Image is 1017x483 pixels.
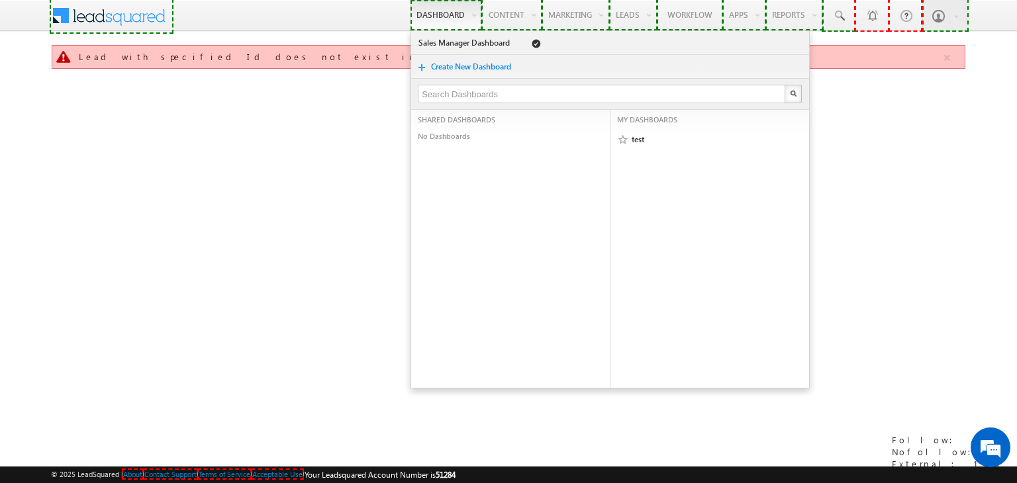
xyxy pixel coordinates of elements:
[418,132,470,140] span: No Dashboards
[217,7,249,38] div: Minimize live chat window
[180,380,240,398] em: Start Chat
[23,69,56,87] img: d_60004797649_company_0_60004797649
[532,39,541,48] span: Default Dashboard
[617,114,677,126] span: MY DASHBOARDS
[631,133,781,146] a: test
[790,90,797,97] img: Search
[418,36,512,50] a: Sales Manager Dashboard
[418,114,495,126] span: SHARED DASHBOARDS
[17,122,242,368] textarea: Type your message and hit 'Enter'
[305,470,456,480] span: Your Leadsquared Account Number is
[418,85,787,103] input: Search Dashboards
[51,468,456,481] span: © 2025 LeadSquared | | | | |
[79,51,942,63] div: Lead with specified Id does not exist in the system
[199,470,250,478] a: Terms of Service
[885,427,1010,476] div: Follow: 44 Nofollow: 0 External: 13
[618,134,631,145] span: Mark Favourite
[144,470,197,478] a: Contact Support
[436,470,456,480] span: 51284
[430,60,524,73] a: Create New Dashboard
[69,69,222,87] div: Chat with us now
[252,470,303,478] a: Acceptable Use
[123,470,142,478] a: About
